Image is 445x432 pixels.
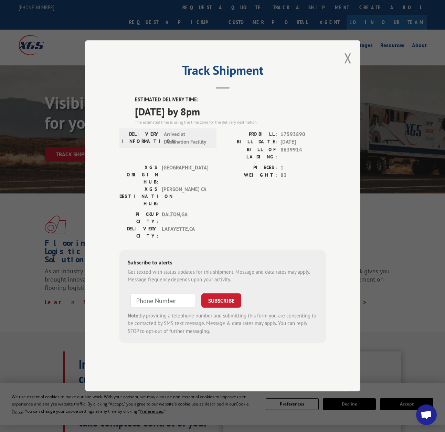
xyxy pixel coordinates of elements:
span: [DATE] [280,138,326,146]
span: LAFAYETTE , CA [162,225,208,240]
span: 1 [280,164,326,172]
span: [DATE] by 8pm [135,104,326,119]
label: DELIVERY CITY: [119,225,158,240]
span: Arrived at Destination Facility [164,130,210,146]
span: 8639914 [280,146,326,160]
strong: Note: [128,312,140,319]
span: [GEOGRAPHIC_DATA] [162,164,208,186]
span: 83 [280,172,326,180]
label: BILL OF LADING: [223,146,277,160]
span: DALTON , GA [162,211,208,225]
label: BILL DATE: [223,138,277,146]
label: PIECES: [223,164,277,172]
div: The estimated time is using the time zone for the delivery destination. [135,119,326,125]
h2: Track Shipment [119,65,326,78]
span: [PERSON_NAME] CA [162,186,208,207]
label: PROBILL: [223,130,277,138]
div: Subscribe to alerts [128,258,318,268]
input: Phone Number [130,293,196,308]
button: Close modal [344,49,352,67]
label: XGS ORIGIN HUB: [119,164,158,186]
button: SUBSCRIBE [201,293,241,308]
label: ESTIMATED DELIVERY TIME: [135,96,326,104]
label: PICKUP CITY: [119,211,158,225]
div: by providing a telephone number and submitting this form you are consenting to be contacted by SM... [128,312,318,335]
label: XGS DESTINATION HUB: [119,186,158,207]
div: Get texted with status updates for this shipment. Message and data rates may apply. Message frequ... [128,268,318,284]
label: WEIGHT: [223,172,277,180]
div: Open chat [416,404,437,425]
label: DELIVERY INFORMATION: [121,130,160,146]
span: 17593890 [280,130,326,138]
